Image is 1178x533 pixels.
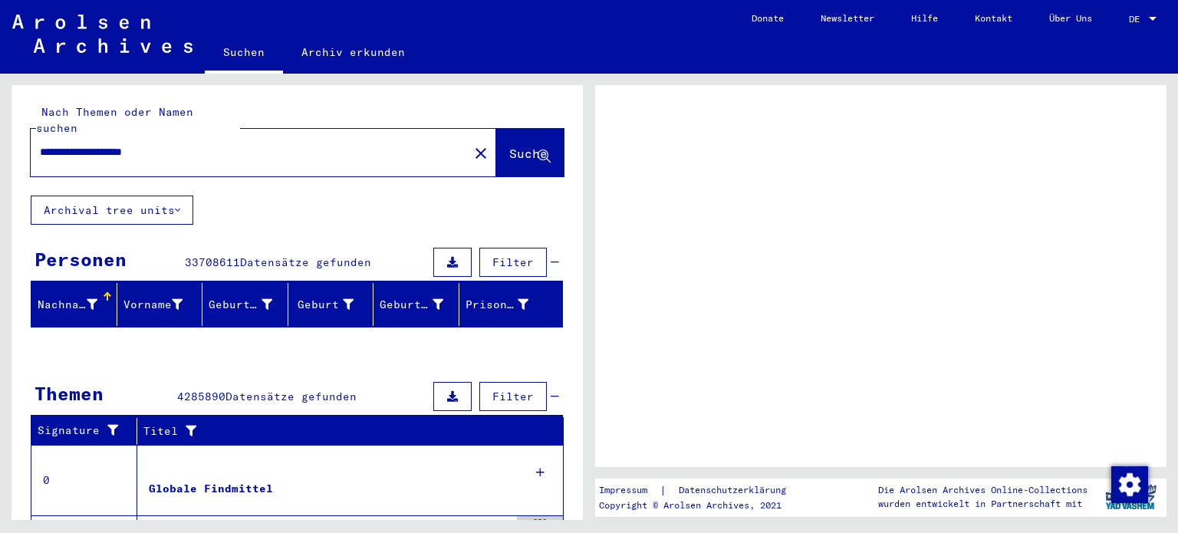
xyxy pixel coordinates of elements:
[472,144,490,163] mat-icon: close
[202,283,288,326] mat-header-cell: Geburtsname
[517,516,563,531] div: 350
[509,146,548,161] span: Suche
[123,292,202,317] div: Vorname
[38,297,97,313] div: Nachname
[35,245,127,273] div: Personen
[1129,14,1146,25] span: DE
[1102,478,1160,516] img: yv_logo.png
[466,297,529,313] div: Prisoner #
[185,255,240,269] span: 33708611
[479,248,547,277] button: Filter
[35,380,104,407] div: Themen
[666,482,805,498] a: Datenschutzerklärung
[12,15,192,53] img: Arolsen_neg.svg
[373,283,459,326] mat-header-cell: Geburtsdatum
[36,105,193,135] mat-label: Nach Themen oder Namen suchen
[38,423,125,439] div: Signature
[878,497,1088,511] p: wurden entwickelt in Partnerschaft mit
[496,129,564,176] button: Suche
[31,196,193,225] button: Archival tree units
[209,292,291,317] div: Geburtsname
[225,390,357,403] span: Datensätze gefunden
[143,423,533,439] div: Titel
[479,382,547,411] button: Filter
[123,297,183,313] div: Vorname
[599,482,660,498] a: Impressum
[599,482,805,498] div: |
[492,255,534,269] span: Filter
[177,390,225,403] span: 4285890
[380,292,462,317] div: Geburtsdatum
[143,419,548,443] div: Titel
[209,297,272,313] div: Geburtsname
[240,255,371,269] span: Datensätze gefunden
[205,34,283,74] a: Suchen
[117,283,203,326] mat-header-cell: Vorname
[38,292,117,317] div: Nachname
[459,283,563,326] mat-header-cell: Prisoner #
[466,292,548,317] div: Prisoner #
[288,283,374,326] mat-header-cell: Geburt‏
[492,390,534,403] span: Filter
[380,297,443,313] div: Geburtsdatum
[38,419,140,443] div: Signature
[294,297,354,313] div: Geburt‏
[149,481,273,497] div: Globale Findmittel
[31,445,137,515] td: 0
[599,498,805,512] p: Copyright © Arolsen Archives, 2021
[31,283,117,326] mat-header-cell: Nachname
[294,292,373,317] div: Geburt‏
[466,137,496,168] button: Clear
[1111,466,1148,503] img: Zustimmung ändern
[878,483,1088,497] p: Die Arolsen Archives Online-Collections
[283,34,423,71] a: Archiv erkunden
